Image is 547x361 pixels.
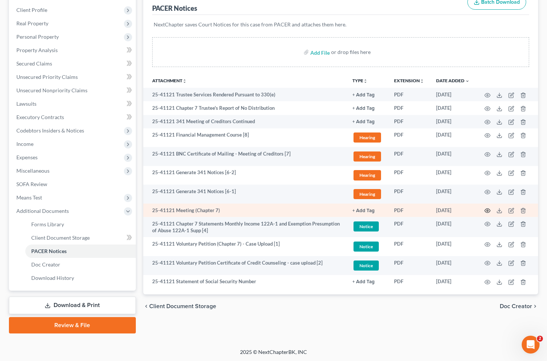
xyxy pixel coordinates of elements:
span: Hearing [354,189,381,199]
span: Miscellaneous [16,167,49,174]
span: Means Test [16,194,42,201]
a: Extensionunfold_more [394,78,424,83]
td: PDF [388,166,430,185]
button: + Add Tag [352,119,375,124]
span: Forms Library [31,221,64,227]
span: Additional Documents [16,208,69,214]
td: 25-41121 Generate 341 Notices [6-1] [143,185,347,204]
div: PACER Notices [152,4,197,13]
span: Income [16,141,33,147]
td: PDF [388,185,430,204]
i: unfold_more [182,79,187,83]
a: Unsecured Priority Claims [10,70,136,84]
span: Unsecured Nonpriority Claims [16,87,87,93]
a: + Add Tag [352,105,382,112]
td: [DATE] [430,128,476,147]
td: 25-41121 Generate 341 Notices [6-2] [143,166,347,185]
span: Client Document Storage [31,234,90,241]
a: Hearing [352,188,382,200]
td: 25-41121 341 Meeting of Creditors Continued [143,115,347,128]
span: Hearing [354,132,381,143]
td: 25-41121 Chapter 7 Trustee's Report of No Distribution [143,101,347,115]
td: PDF [388,275,430,288]
i: expand_more [465,79,470,83]
td: 25-41121 BNC Certificate of Mailing - Meeting of Creditors [7] [143,147,347,166]
a: Hearing [352,150,382,163]
td: 25-41121 Voluntary Petition Certificate of Credit Counseling - case upload [2] [143,256,347,275]
td: PDF [388,217,430,237]
span: Secured Claims [16,60,52,67]
a: SOFA Review [10,178,136,191]
td: [DATE] [430,256,476,275]
td: PDF [388,256,430,275]
a: Attachmentunfold_more [152,78,187,83]
a: Hearing [352,169,382,181]
a: Lawsuits [10,97,136,111]
button: chevron_left Client Document Storage [143,303,216,309]
iframe: Intercom live chat [522,336,540,354]
span: Expenses [16,154,38,160]
td: PDF [388,237,430,256]
span: Doc Creator [500,303,532,309]
span: PACER Notices [31,248,67,254]
a: + Add Tag [352,278,382,285]
i: chevron_left [143,303,149,309]
td: [DATE] [430,147,476,166]
a: Property Analysis [10,44,136,57]
i: unfold_more [363,79,368,83]
td: [DATE] [430,204,476,217]
a: Unsecured Nonpriority Claims [10,84,136,97]
td: PDF [388,204,430,217]
i: chevron_right [532,303,538,309]
button: + Add Tag [352,106,375,111]
span: Hearing [354,170,381,180]
a: Notice [352,240,382,253]
a: Review & File [9,317,136,333]
button: TYPEunfold_more [352,79,368,83]
td: PDF [388,115,430,128]
span: 2 [537,336,543,342]
td: 25-41121 Chapter 7 Statements Monthly Income 122A-1 and Exemption Presumption of Abuse 122A-1 Sup... [143,217,347,237]
td: 25-41121 Trustee Services Rendered Pursuant to 330(e) [143,88,347,101]
span: Lawsuits [16,100,36,107]
a: Hearing [352,131,382,144]
td: [DATE] [430,101,476,115]
a: Download & Print [9,297,136,314]
span: SOFA Review [16,181,47,187]
a: Executory Contracts [10,111,136,124]
a: PACER Notices [25,245,136,258]
div: or drop files here [331,48,371,56]
a: + Add Tag [352,207,382,214]
button: + Add Tag [352,208,375,213]
span: Executory Contracts [16,114,64,120]
td: PDF [388,128,430,147]
td: [DATE] [430,115,476,128]
td: 25-41121 Financial Management Course [8] [143,128,347,147]
a: Notice [352,220,382,233]
a: Notice [352,259,382,272]
button: Doc Creator chevron_right [500,303,538,309]
td: [DATE] [430,185,476,204]
a: Date Added expand_more [436,78,470,83]
td: [DATE] [430,217,476,237]
a: Doc Creator [25,258,136,271]
span: Unsecured Priority Claims [16,74,78,80]
a: Download History [25,271,136,285]
span: Hearing [354,151,381,162]
td: 25-41121 Meeting (Chapter 7) [143,204,347,217]
button: + Add Tag [352,279,375,284]
a: Client Document Storage [25,231,136,245]
a: + Add Tag [352,118,382,125]
a: + Add Tag [352,91,382,98]
td: 25-41121 Statement of Social Security Number [143,275,347,288]
span: Property Analysis [16,47,58,53]
span: Personal Property [16,33,59,40]
a: Forms Library [25,218,136,231]
td: [DATE] [430,166,476,185]
a: Secured Claims [10,57,136,70]
td: PDF [388,88,430,101]
i: unfold_more [420,79,424,83]
p: NextChapter saves Court Notices for this case from PACER and attaches them here. [154,21,528,28]
span: Notice [354,242,379,252]
span: Real Property [16,20,48,26]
